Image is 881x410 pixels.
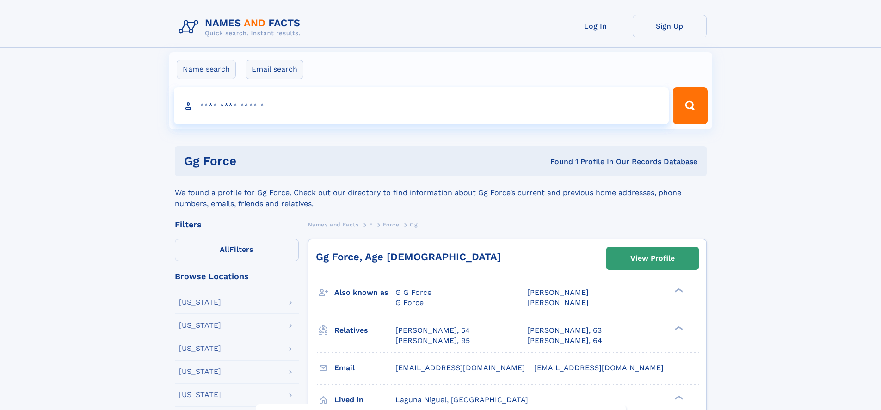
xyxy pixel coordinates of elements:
[527,336,602,346] a: [PERSON_NAME], 64
[308,219,359,230] a: Names and Facts
[383,219,399,230] a: Force
[179,368,221,375] div: [US_STATE]
[334,360,395,376] h3: Email
[534,363,664,372] span: [EMAIL_ADDRESS][DOMAIN_NAME]
[395,325,470,336] a: [PERSON_NAME], 54
[179,391,221,398] div: [US_STATE]
[179,299,221,306] div: [US_STATE]
[395,336,470,346] a: [PERSON_NAME], 95
[184,155,394,167] h1: Gg Force
[175,239,299,261] label: Filters
[395,298,424,307] span: G Force
[395,395,528,404] span: Laguna Niguel, [GEOGRAPHIC_DATA]
[527,298,589,307] span: [PERSON_NAME]
[395,363,525,372] span: [EMAIL_ADDRESS][DOMAIN_NAME]
[174,87,669,124] input: search input
[334,392,395,408] h3: Lived in
[175,220,299,229] div: Filters
[607,247,698,269] a: View Profile
[369,219,373,230] a: F
[633,15,707,37] a: Sign Up
[527,288,589,297] span: [PERSON_NAME]
[334,285,395,300] h3: Also known as
[316,251,501,263] a: Gg Force, Age [DEMOGRAPHIC_DATA]
[175,272,299,281] div: Browse Locations
[672,394,684,400] div: ❯
[383,221,399,228] span: Force
[177,60,236,79] label: Name search
[410,221,417,228] span: Gg
[672,325,684,331] div: ❯
[673,87,707,124] button: Search Button
[179,345,221,352] div: [US_STATE]
[630,248,675,269] div: View Profile
[246,60,303,79] label: Email search
[179,322,221,329] div: [US_STATE]
[672,288,684,294] div: ❯
[559,15,633,37] a: Log In
[369,221,373,228] span: F
[220,245,229,254] span: All
[175,15,308,40] img: Logo Names and Facts
[527,325,602,336] a: [PERSON_NAME], 63
[395,288,431,297] span: G G Force
[175,176,707,209] div: We found a profile for Gg Force. Check out our directory to find information about Gg Force’s cur...
[393,157,697,167] div: Found 1 Profile In Our Records Database
[334,323,395,338] h3: Relatives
